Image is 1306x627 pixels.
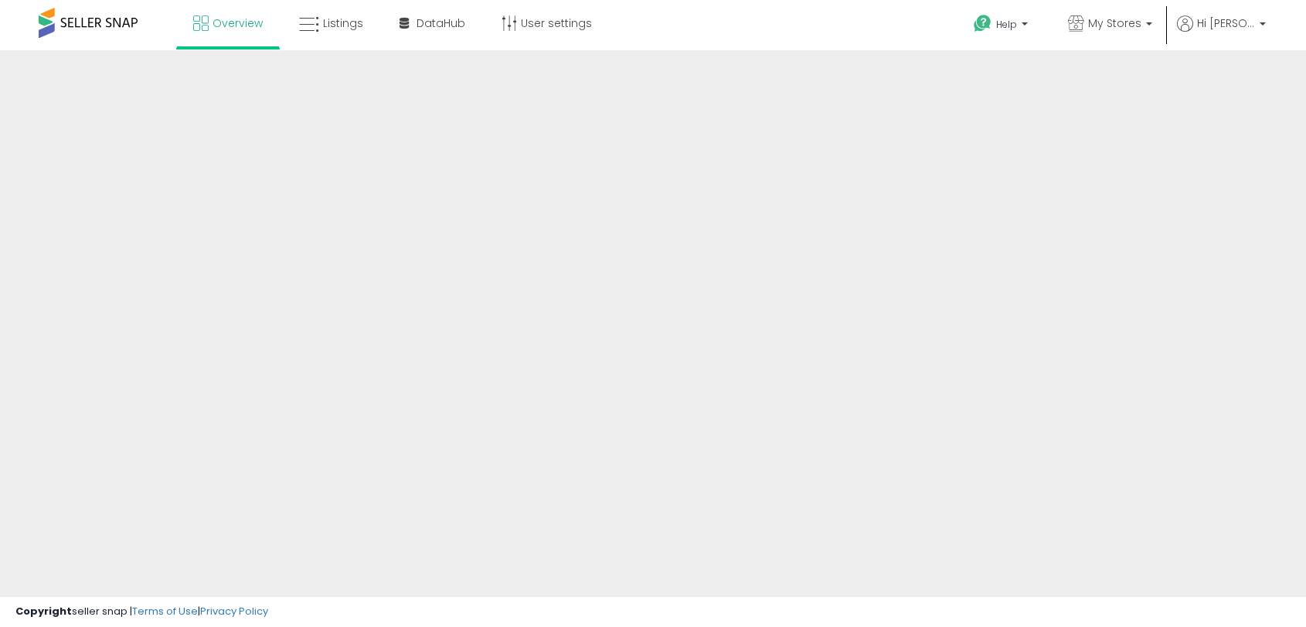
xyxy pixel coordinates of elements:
a: Hi [PERSON_NAME] [1177,15,1266,50]
i: Get Help [973,14,992,33]
a: Privacy Policy [200,604,268,618]
span: DataHub [417,15,465,31]
span: My Stores [1088,15,1141,31]
span: Overview [213,15,263,31]
a: Help [961,2,1043,50]
span: Listings [323,15,363,31]
a: Terms of Use [132,604,198,618]
div: seller snap | | [15,605,268,619]
span: Help [996,18,1017,31]
span: Hi [PERSON_NAME] [1197,15,1255,31]
strong: Copyright [15,604,72,618]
